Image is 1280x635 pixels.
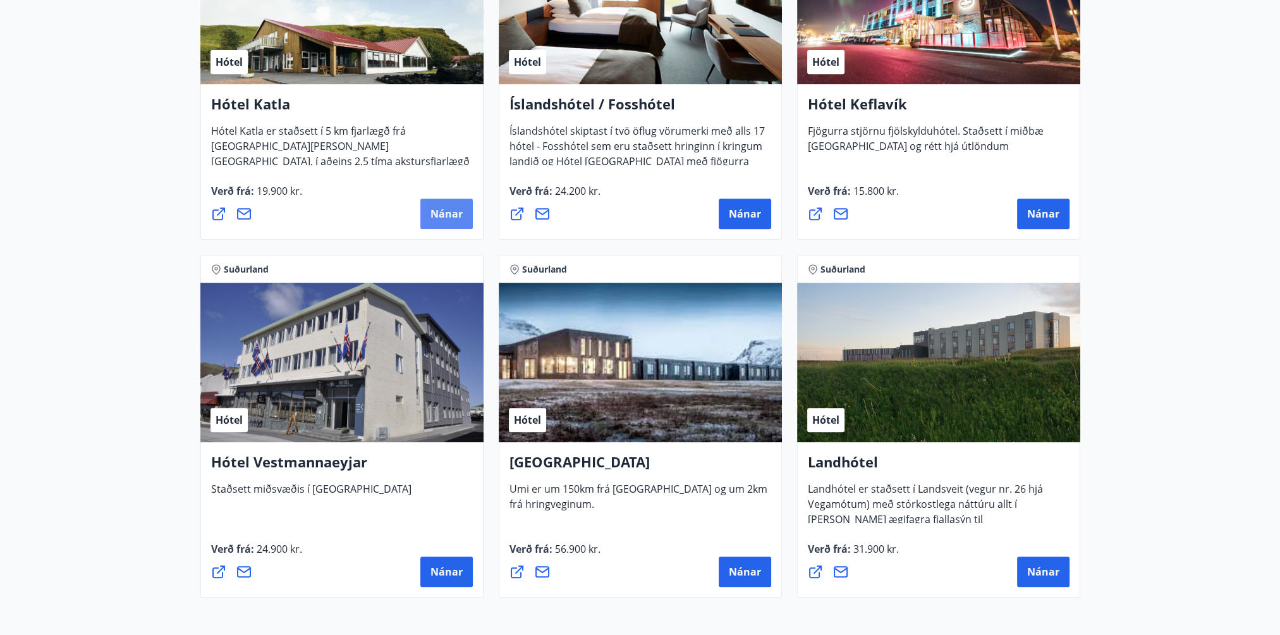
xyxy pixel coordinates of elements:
[509,542,600,566] span: Verð frá :
[851,542,899,556] span: 31.900 kr.
[211,184,302,208] span: Verð frá :
[729,207,761,221] span: Nánar
[224,263,269,276] span: Suðurland
[552,184,600,198] span: 24.200 kr.
[211,482,411,506] span: Staðsett miðsvæðis í [GEOGRAPHIC_DATA]
[719,557,771,587] button: Nánar
[719,199,771,229] button: Nánar
[211,542,302,566] span: Verð frá :
[430,207,463,221] span: Nánar
[254,542,302,556] span: 24.900 kr.
[808,542,899,566] span: Verð frá :
[514,55,541,69] span: Hótel
[420,199,473,229] button: Nánar
[552,542,600,556] span: 56.900 kr.
[808,452,1070,481] h4: Landhótel
[812,413,839,427] span: Hótel
[522,263,567,276] span: Suðurland
[729,565,761,579] span: Nánar
[851,184,899,198] span: 15.800 kr.
[509,482,767,521] span: Umi er um 150km frá [GEOGRAPHIC_DATA] og um 2km frá hringveginum.
[254,184,302,198] span: 19.900 kr.
[211,452,473,481] h4: Hótel Vestmannaeyjar
[808,124,1044,163] span: Fjögurra stjörnu fjölskylduhótel. Staðsett í miðbæ [GEOGRAPHIC_DATA] og rétt hjá útlöndum
[211,124,470,194] span: Hótel Katla er staðsett í 5 km fjarlægð frá [GEOGRAPHIC_DATA][PERSON_NAME][GEOGRAPHIC_DATA], í að...
[509,184,600,208] span: Verð frá :
[1027,565,1059,579] span: Nánar
[808,482,1043,567] span: Landhótel er staðsett í Landsveit (vegur nr. 26 hjá Vegamótum) með stórkostlega náttúru allt í [P...
[1027,207,1059,221] span: Nánar
[1017,199,1070,229] button: Nánar
[808,184,899,208] span: Verð frá :
[812,55,839,69] span: Hótel
[808,94,1070,123] h4: Hótel Keflavík
[820,263,865,276] span: Suðurland
[430,565,463,579] span: Nánar
[216,413,243,427] span: Hótel
[509,452,771,481] h4: [GEOGRAPHIC_DATA]
[514,413,541,427] span: Hótel
[1017,557,1070,587] button: Nánar
[509,94,771,123] h4: Íslandshótel / Fosshótel
[216,55,243,69] span: Hótel
[420,557,473,587] button: Nánar
[211,94,473,123] h4: Hótel Katla
[509,124,765,194] span: Íslandshótel skiptast í tvö öflug vörumerki með alls 17 hótel - Fosshótel sem eru staðsett hringi...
